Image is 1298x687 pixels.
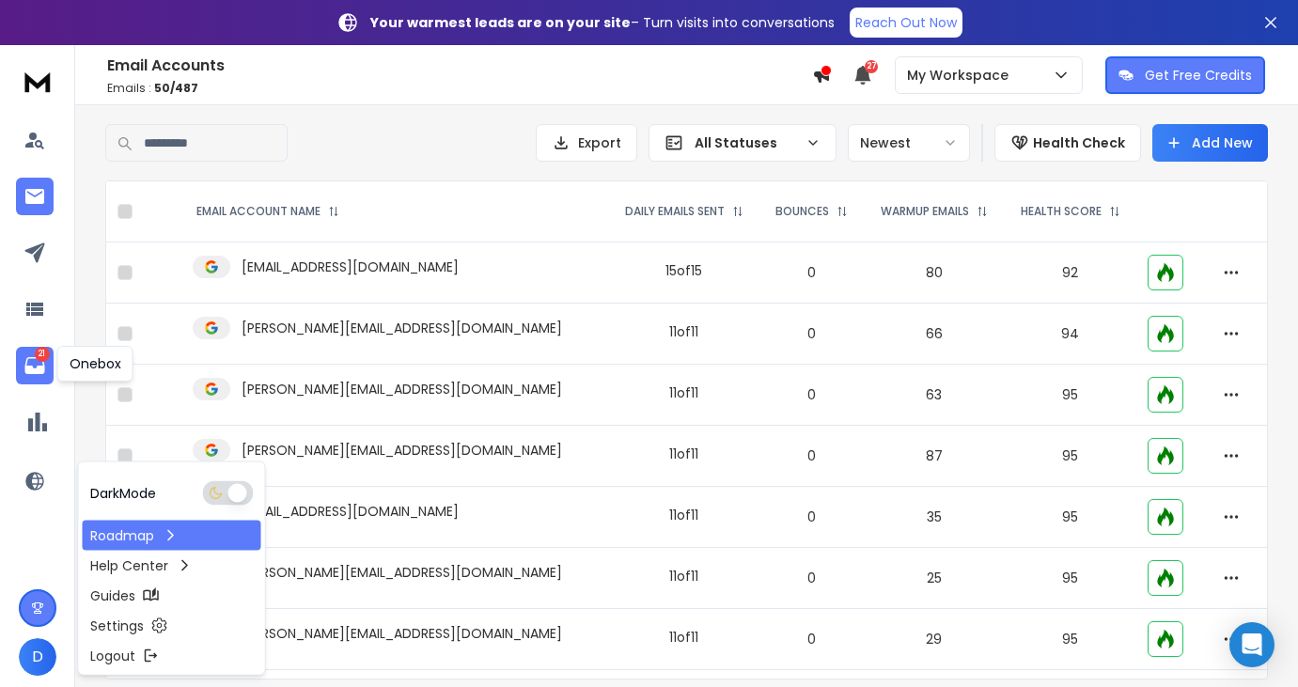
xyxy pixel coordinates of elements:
p: 0 [771,263,852,282]
p: [EMAIL_ADDRESS][DOMAIN_NAME] [242,502,459,521]
p: 0 [771,569,852,587]
td: 66 [864,304,1004,365]
td: 35 [864,487,1004,548]
p: [PERSON_NAME][EMAIL_ADDRESS][DOMAIN_NAME] [242,441,562,460]
strong: Your warmest leads are on your site [370,13,631,32]
a: Reach Out Now [850,8,962,38]
td: 95 [1004,365,1136,426]
p: Dark Mode [90,484,156,503]
p: [EMAIL_ADDRESS][DOMAIN_NAME] [242,258,459,276]
p: WARMUP EMAILS [881,204,969,219]
button: Health Check [994,124,1141,162]
span: 27 [865,60,878,73]
a: Help Center [83,551,261,581]
h1: Email Accounts [107,55,812,77]
td: 29 [864,609,1004,670]
p: [PERSON_NAME][EMAIL_ADDRESS][DOMAIN_NAME] [242,319,562,337]
p: Guides [90,586,135,605]
div: 15 of 15 [665,261,702,280]
td: 80 [864,242,1004,304]
p: Settings [90,617,144,635]
p: Get Free Credits [1145,66,1252,85]
a: Guides [83,581,261,611]
td: 94 [1004,304,1136,365]
button: D [19,638,56,676]
div: 11 of 11 [669,383,698,402]
p: All Statuses [695,133,798,152]
td: 63 [864,365,1004,426]
p: Roadmap [90,526,154,545]
td: 25 [864,548,1004,609]
div: 11 of 11 [669,567,698,586]
p: 0 [771,507,852,526]
p: 0 [771,324,852,343]
div: 11 of 11 [669,506,698,524]
p: Help Center [90,556,168,575]
p: [PERSON_NAME][EMAIL_ADDRESS][DOMAIN_NAME] [242,624,562,643]
p: BOUNCES [775,204,829,219]
div: 11 of 11 [669,628,698,647]
p: Logout [90,647,135,665]
p: [PERSON_NAME][EMAIL_ADDRESS][DOMAIN_NAME] [242,563,562,582]
p: DAILY EMAILS SENT [625,204,725,219]
p: HEALTH SCORE [1021,204,1102,219]
p: Health Check [1033,133,1125,152]
a: Roadmap [83,521,261,551]
p: – Turn visits into conversations [370,13,835,32]
p: [PERSON_NAME][EMAIL_ADDRESS][DOMAIN_NAME] [242,380,562,398]
div: Onebox [57,346,133,382]
p: 0 [771,446,852,465]
td: 95 [1004,487,1136,548]
div: 11 of 11 [669,322,698,341]
td: 95 [1004,426,1136,487]
td: 95 [1004,548,1136,609]
a: 21 [16,347,54,384]
button: Add New [1152,124,1268,162]
p: Reach Out Now [855,13,957,32]
td: 92 [1004,242,1136,304]
td: 95 [1004,609,1136,670]
div: 11 of 11 [669,445,698,463]
div: EMAIL ACCOUNT NAME [196,204,339,219]
button: Get Free Credits [1105,56,1265,94]
button: Export [536,124,637,162]
p: 21 [35,347,50,362]
td: 87 [864,426,1004,487]
span: 50 / 487 [154,80,198,96]
img: logo [19,64,56,99]
p: Emails : [107,81,812,96]
p: 0 [771,630,852,648]
a: Settings [83,611,261,641]
p: My Workspace [907,66,1016,85]
p: 0 [771,385,852,404]
button: Newest [848,124,970,162]
div: Open Intercom Messenger [1229,622,1275,667]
